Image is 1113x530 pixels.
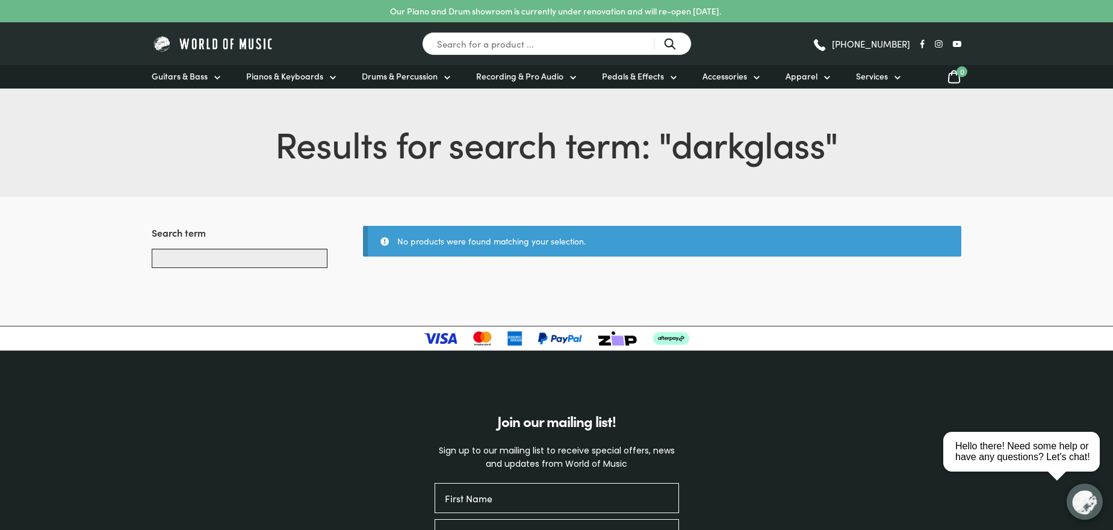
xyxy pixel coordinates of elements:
[362,70,438,83] span: Drums & Percussion
[702,70,747,83] span: Accessories
[602,70,664,83] span: Pedals & Effects
[435,483,679,513] input: First Name
[497,411,616,431] span: Join our mailing list!
[786,70,817,83] span: Apparel
[956,66,967,77] span: 0
[152,249,327,268] input: Search products...
[424,331,689,346] img: payment-logos-updated
[152,117,961,168] h1: Results for search term: " "
[938,397,1113,530] iframe: Chat with our support team
[832,39,910,48] span: [PHONE_NUMBER]
[422,32,692,55] input: Search for a product ...
[152,70,208,83] span: Guitars & Bass
[856,70,888,83] span: Services
[152,226,327,249] h3: Search term
[671,117,825,168] span: darkglass
[152,34,275,53] img: World of Music
[363,226,961,257] div: No products were found matching your selection.
[476,70,563,83] span: Recording & Pro Audio
[246,70,323,83] span: Pianos & Keyboards
[812,35,910,53] a: [PHONE_NUMBER]
[390,5,721,17] p: Our Piano and Drum showroom is currently under renovation and will re-open [DATE].
[439,444,675,470] span: Sign up to our mailing list to receive special offers, news and updates from World of Music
